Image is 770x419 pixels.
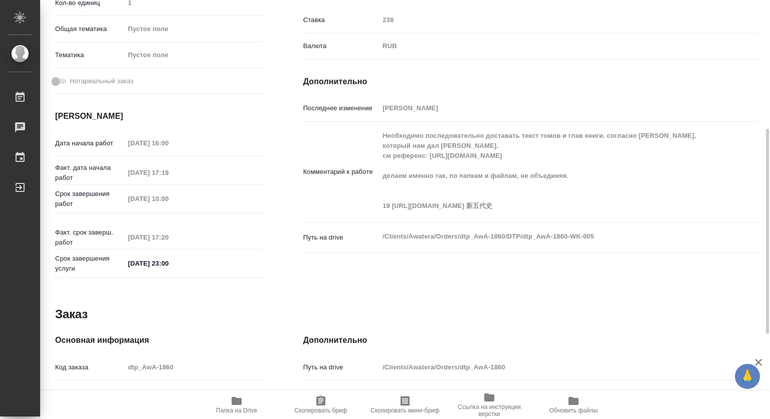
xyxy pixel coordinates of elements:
div: RUB [379,38,721,55]
p: Дата начала работ [55,138,124,148]
input: Пустое поле [379,386,721,400]
div: Пустое поле [124,47,263,64]
button: Ссылка на инструкции верстки [447,391,531,419]
input: Пустое поле [124,165,212,180]
span: 🙏 [739,366,756,387]
p: Номер РО [55,388,124,398]
p: Путь к заказу [303,388,379,398]
button: Обновить файлы [531,391,616,419]
input: Пустое поле [379,360,721,374]
span: Ссылка на инструкции верстки [453,403,525,417]
p: Тематика [55,50,124,60]
h2: Заказ [55,306,88,322]
p: Валюта [303,41,379,51]
button: Скопировать бриф [279,391,363,419]
input: Пустое поле [124,191,212,206]
h4: Дополнительно [303,334,759,346]
p: Код заказа [55,362,124,372]
button: Папка на Drive [195,391,279,419]
div: Пустое поле [128,24,251,34]
input: Пустое поле [124,360,263,374]
input: Пустое поле [124,136,212,150]
p: Последнее изменение [303,103,379,113]
input: Пустое поле [124,230,212,245]
p: Комментарий к работе [303,167,379,177]
span: Папка на Drive [216,407,257,414]
input: ✎ Введи что-нибудь [124,256,212,271]
input: Пустое поле [379,101,721,115]
p: Общая тематика [55,24,124,34]
input: Пустое поле [379,13,721,27]
button: Скопировать мини-бриф [363,391,447,419]
h4: Основная информация [55,334,263,346]
p: Срок завершения услуги [55,254,124,274]
div: Пустое поле [124,21,263,38]
input: Пустое поле [124,386,263,400]
span: Нотариальный заказ [70,76,133,86]
p: Путь на drive [303,362,379,372]
p: Факт. срок заверш. работ [55,228,124,248]
button: 🙏 [735,364,760,389]
div: Пустое поле [128,50,251,60]
p: Путь на drive [303,233,379,243]
textarea: Необходимо последовательно доставать текст томов и глав книги. согласно [PERSON_NAME], который на... [379,127,721,215]
span: Обновить файлы [549,407,598,414]
h4: Дополнительно [303,76,759,88]
textarea: /Clients/Awatera/Orders/dtp_AwA-1860/DTP/dtp_AwA-1860-WK-005 [379,228,721,245]
p: Ставка [303,15,379,25]
p: Срок завершения работ [55,189,124,209]
span: Скопировать мини-бриф [370,407,439,414]
span: Скопировать бриф [294,407,347,414]
h4: [PERSON_NAME] [55,110,263,122]
p: Факт. дата начала работ [55,163,124,183]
